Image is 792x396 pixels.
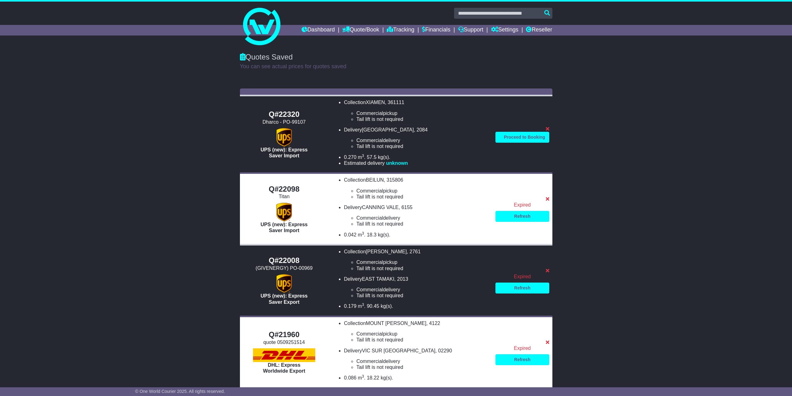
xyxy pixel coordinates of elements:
[362,205,399,210] span: CANNING VALE
[243,110,326,119] div: Q#22320
[356,194,489,200] li: Tail lift is not required
[243,193,326,199] div: Titan
[356,259,489,265] li: pickup
[495,211,549,222] a: Refresh
[260,147,307,158] span: UPS (new): Express Saver Import
[495,132,549,143] a: Proceed to Booking
[243,119,326,125] div: Dharco - PO-99107
[356,116,489,122] li: Tail lift is not required
[344,99,489,122] li: Collection
[356,188,383,193] span: Commercial
[356,358,489,364] li: delivery
[495,202,549,208] div: Expired
[356,188,489,194] li: pickup
[381,375,393,380] span: kg(s).
[356,138,383,143] span: Commercial
[367,303,379,309] span: 90.45
[260,222,307,233] span: UPS (new): Express Saver Import
[366,249,407,254] span: [PERSON_NAME]
[344,276,489,299] li: Delivery
[356,221,489,227] li: Tail lift is not required
[358,232,365,237] span: m .
[362,127,414,132] span: [GEOGRAPHIC_DATA]
[414,127,428,132] span: , 2084
[495,274,549,279] div: Expired
[356,364,489,370] li: Tail lift is not required
[344,177,489,200] li: Collection
[526,25,552,36] a: Reseller
[458,25,483,36] a: Support
[243,185,326,194] div: Q#22098
[362,154,364,158] sup: 3
[386,160,408,166] span: unknown
[366,321,426,326] span: MOUNT [PERSON_NAME]
[344,348,489,370] li: Delivery
[358,303,365,309] span: m .
[342,25,379,36] a: Quote/Book
[495,283,549,293] a: Refresh
[356,287,383,292] span: Commercial
[276,203,292,222] img: UPS (new): Express Saver Import
[356,331,383,336] span: Commercial
[366,177,384,183] span: BEILUN
[344,204,489,227] li: Delivery
[495,345,549,351] div: Expired
[263,362,305,374] span: DHL: Express Worldwide Export
[367,375,379,380] span: 18.22
[356,137,489,143] li: delivery
[344,232,356,237] span: 0.042
[356,331,489,337] li: pickup
[243,339,326,345] div: quote 0509251514
[366,100,385,105] span: XIAMEN
[344,249,489,271] li: Collection
[495,354,549,365] a: Refresh
[362,231,364,236] sup: 3
[367,232,377,237] span: 18.3
[240,53,552,62] div: Quotes Saved
[356,143,489,149] li: Tail lift is not required
[387,25,414,36] a: Tracking
[378,155,390,160] span: kg(s).
[491,25,518,36] a: Settings
[302,25,335,36] a: Dashboard
[356,110,489,116] li: pickup
[356,293,489,298] li: Tail lift is not required
[407,249,420,254] span: , 2761
[243,265,326,271] div: (GIVENERGY) PO-00969
[344,375,356,380] span: 0.086
[394,276,408,282] span: , 2013
[367,155,377,160] span: 57.5
[344,303,356,309] span: 0.179
[260,293,307,304] span: UPS (new): Express Saver Export
[344,160,489,166] li: Estimated delivery
[276,128,292,147] img: UPS (new): Express Saver Import
[240,63,552,70] p: You can see actual prices for quotes saved
[381,303,393,309] span: kg(s).
[358,155,365,160] span: m .
[356,359,383,364] span: Commercial
[399,205,412,210] span: , 6155
[385,100,404,105] span: , 361111
[356,287,489,293] li: delivery
[378,232,390,237] span: kg(s).
[344,320,489,343] li: Collection
[243,256,326,265] div: Q#22008
[435,348,452,353] span: , 02290
[358,375,365,380] span: m .
[344,155,356,160] span: 0.270
[356,215,489,221] li: delivery
[362,348,435,353] span: VIC SUR [GEOGRAPHIC_DATA]
[362,303,364,307] sup: 3
[253,348,315,362] img: DHL: Express Worldwide Export
[356,111,383,116] span: Commercial
[356,337,489,343] li: Tail lift is not required
[135,389,225,394] span: © One World Courier 2025. All rights reserved.
[362,276,394,282] span: EAST TAMAKI
[362,374,364,379] sup: 3
[276,274,292,293] img: UPS (new): Express Saver Export
[344,127,489,150] li: Delivery
[422,25,450,36] a: Financials
[243,330,326,339] div: Q#21960
[356,265,489,271] li: Tail lift is not required
[426,321,440,326] span: , 4122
